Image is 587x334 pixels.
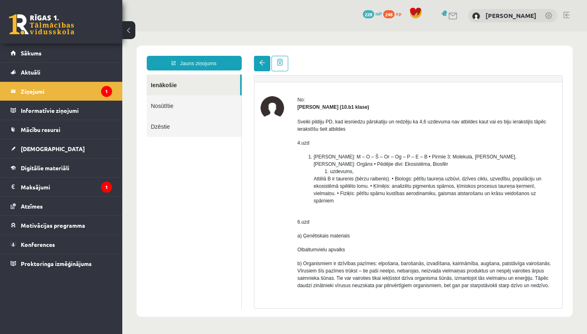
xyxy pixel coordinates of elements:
[375,10,382,17] span: mP
[24,64,119,85] a: Nosūtītie
[11,63,112,81] a: Aktuāli
[21,202,43,210] span: Atzīmes
[9,14,74,35] a: Rīgas 1. Tālmācības vidusskola
[11,178,112,196] a: Maksājumi1
[175,201,434,208] p: a) Ģenētiskais materials
[11,197,112,215] a: Atzīmes
[11,82,112,101] a: Ziņojumi1
[11,216,112,235] a: Motivācijas programma
[11,44,112,62] a: Sākums
[24,85,119,105] a: Dzēstie
[21,145,85,152] span: [DEMOGRAPHIC_DATA]
[101,182,112,193] i: 1
[11,235,112,254] a: Konferences
[101,86,112,97] i: 1
[11,120,112,139] a: Mācību resursi
[21,260,92,267] span: Proktoringa izmēģinājums
[175,187,434,194] p: 6.uzd
[175,215,434,222] p: Olbaltumvielu apvalks
[208,136,434,144] li: uzdevums,
[11,139,112,158] a: [DEMOGRAPHIC_DATA]
[138,65,162,88] img: Karloss Filips Filipsons
[363,10,374,18] span: 228
[175,87,434,101] p: Sveiki pildiju PD, kad iesniedzu pārskatiju un redzēju ka 4,6 uzdevuma nav atbildes kaut vai es b...
[21,241,55,248] span: Konferences
[175,73,247,79] strong: [PERSON_NAME] (10.b1 klase)
[21,164,69,171] span: Digitālie materiāli
[11,254,112,273] a: Proktoringa izmēģinājums
[383,10,405,17] a: 248 xp
[175,229,434,258] p: b) Organismiem ir dzīvības pazīmes: elpošana, barošanās, izvadīšana, kairināmība, augšana, patstā...
[175,65,434,72] div: No:
[175,108,434,115] p: 4.uzd
[21,68,40,76] span: Aktuāli
[21,82,112,101] legend: Ziņojumi
[383,10,395,18] span: 248
[485,11,536,20] a: [PERSON_NAME]
[11,158,112,177] a: Digitālie materiāli
[21,49,42,57] span: Sākums
[21,222,85,229] span: Motivācijas programma
[24,24,119,39] a: Jauns ziņojums
[192,122,434,173] li: [PERSON_NAME]: M – O – Š – Or – Og – P – E – B • Pirmie 3: Molekula, [PERSON_NAME], [PERSON_NAME]...
[363,10,382,17] a: 228 mP
[21,178,112,196] legend: Maksājumi
[21,101,112,120] legend: Informatīvie ziņojumi
[11,101,112,120] a: Informatīvie ziņojumi
[21,126,60,133] span: Mācību resursi
[24,43,118,64] a: Ienākošie
[472,12,480,20] img: Kristers Caune
[396,10,401,17] span: xp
